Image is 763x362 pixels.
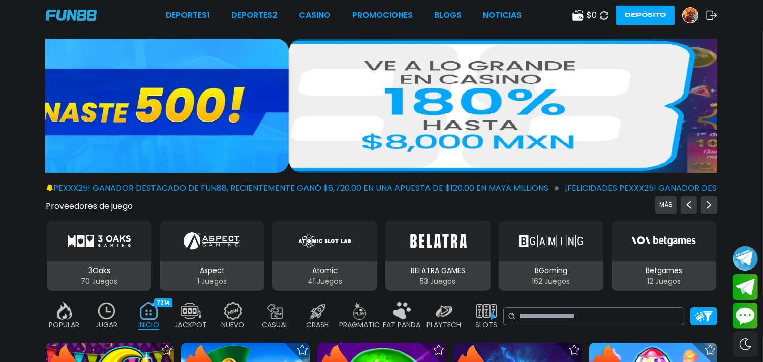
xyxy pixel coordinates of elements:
[268,220,381,292] button: Atomic
[46,201,133,212] button: Proveedores de juego
[383,320,421,330] p: FAT PANDA
[202,296,215,310] img: hot
[352,9,413,21] a: Promociones
[139,302,159,320] img: home_active.webp
[427,320,462,330] p: PLAYTECH
[607,220,720,292] button: Betgames
[385,276,490,287] p: 53 Juegos
[47,276,151,287] p: 70 Juegos
[154,298,172,307] div: 7214
[612,276,716,287] p: 12 Juegos
[499,265,603,276] p: BGaming
[184,227,240,255] img: Aspect
[499,276,603,287] p: 162 Juegos
[272,265,377,276] p: Atomic
[733,331,758,357] div: Switch theme
[340,320,380,330] p: PRAGMATIC
[262,320,289,330] p: CASUAL
[475,320,497,330] p: SLOTS
[701,196,717,214] button: Next providers
[616,6,675,25] button: Depósito
[495,220,607,292] button: BGaming
[733,303,758,329] button: Contact customer service
[406,227,470,255] img: BELATRA GAMES
[231,9,278,21] a: Deportes2
[612,265,716,276] p: Betgames
[683,8,698,23] img: Avatar
[632,227,696,255] img: Betgames
[385,265,490,276] p: BELATRA GAMES
[160,265,264,276] p: Aspect
[695,311,713,322] img: Platform Filter
[181,302,201,320] img: jackpot_off.webp
[175,320,207,330] p: JACKPOT
[381,220,494,292] button: BELATRA GAMES
[222,320,245,330] p: NUEVO
[138,320,159,330] p: INICIO
[350,302,370,320] img: pragmatic_off.webp
[160,276,264,287] p: 1 Juegos
[296,227,353,255] img: Atomic
[681,196,697,214] button: Previous providers
[46,10,97,21] img: Company Logo
[166,9,210,21] a: Deportes1
[519,227,583,255] img: BGaming
[682,7,706,23] a: Avatar
[392,302,412,320] img: fat_panda_off.webp
[47,265,151,276] p: 3Oaks
[49,320,80,330] p: POPULAR
[96,320,118,330] p: JUGAR
[299,9,330,21] a: CASINO
[265,302,286,320] img: casual_off.webp
[223,302,243,320] img: new_off.webp
[272,276,377,287] p: 41 Juegos
[587,9,597,21] span: $ 0
[434,9,462,21] a: BLOGS
[67,227,131,255] img: 3Oaks
[483,9,522,21] a: NOTICIAS
[43,220,156,292] button: 3Oaks
[54,302,75,320] img: popular_off.webp
[156,220,268,292] button: Aspect
[733,245,758,271] button: Join telegram channel
[434,302,454,320] img: playtech_off.webp
[308,302,328,320] img: crash_off.webp
[733,274,758,300] button: Join telegram
[306,320,329,330] p: CRASH
[476,302,497,320] img: slots_off.webp
[97,302,117,320] img: recent_off.webp
[655,196,677,214] button: Previous providers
